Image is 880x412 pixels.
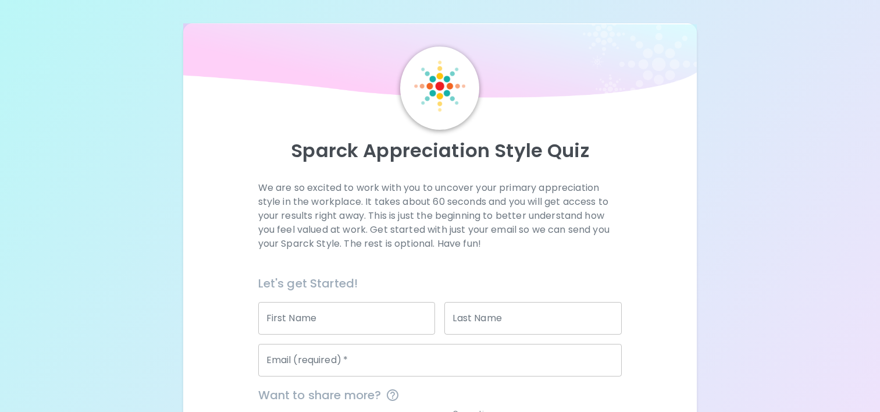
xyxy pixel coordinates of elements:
img: Sparck Logo [414,61,465,112]
p: We are so excited to work with you to uncover your primary appreciation style in the workplace. I... [258,181,622,251]
img: wave [183,23,697,104]
svg: This information is completely confidential and only used for aggregated appreciation studies at ... [386,388,400,402]
h6: Let's get Started! [258,274,622,293]
p: Sparck Appreciation Style Quiz [197,139,683,162]
span: Want to share more? [258,386,622,404]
